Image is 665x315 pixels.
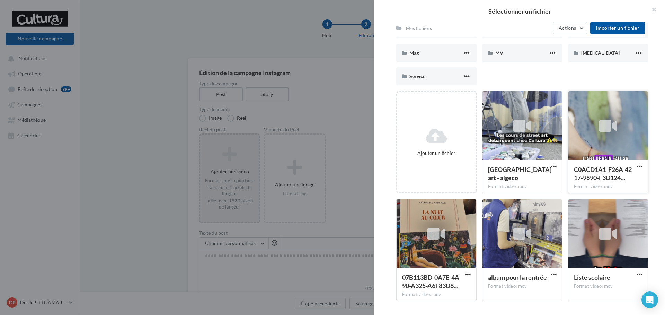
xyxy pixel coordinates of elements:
[581,50,620,56] span: [MEDICAL_DATA]
[641,291,658,308] div: Open Intercom Messenger
[488,274,547,281] span: album pour la rentrée
[590,22,645,34] button: Importer un fichier
[409,73,425,79] span: Service
[574,274,610,281] span: Liste scolaire
[402,274,459,289] span: 07B113BD-0A7E-4A90-A325-A6F83D8CAA41
[488,184,557,190] div: Format video: mov
[402,291,471,298] div: Format video: mov
[409,50,419,56] span: Mag
[574,166,632,182] span: C0ACD1A1-F26A-4217-9890-F3D124C82CE2
[406,25,432,32] div: Mes fichiers
[385,8,654,15] h2: Sélectionner un fichier
[596,25,639,31] span: Importer un fichier
[495,50,503,56] span: MV
[553,22,587,34] button: Actions
[488,166,551,182] span: Cours de street art - algeco
[559,25,576,31] span: Actions
[400,150,473,157] div: Ajouter un fichier
[488,283,557,289] div: Format video: mov
[574,283,642,289] div: Format video: mov
[574,184,642,190] div: Format video: mov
